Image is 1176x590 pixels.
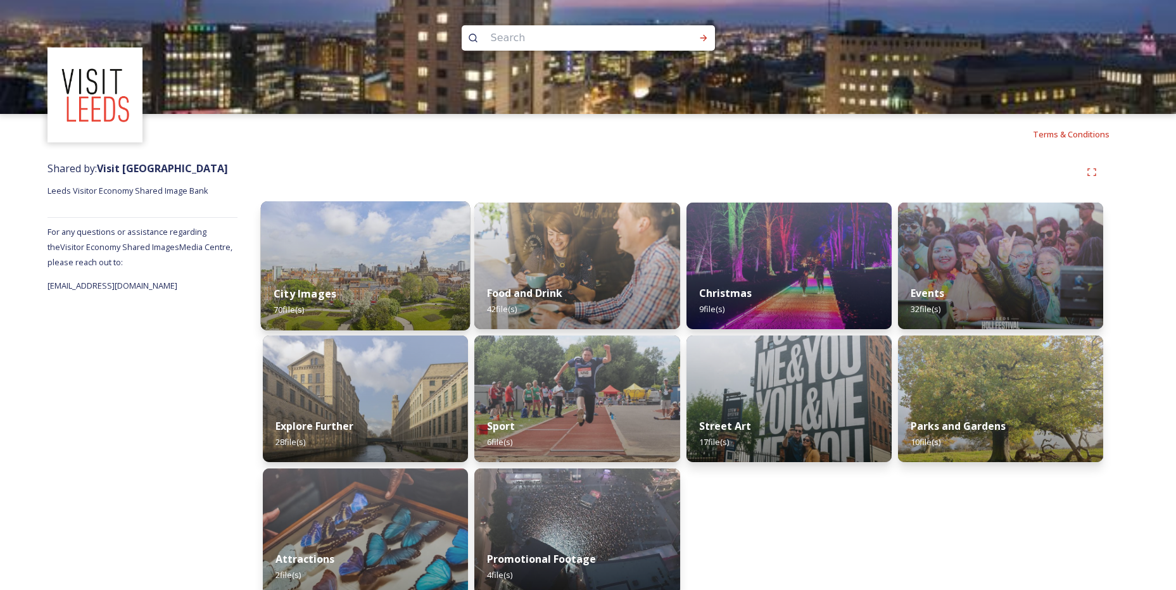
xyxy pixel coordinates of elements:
[47,226,232,268] span: For any questions or assistance regarding the Visitor Economy Shared Images Media Centre, please ...
[686,336,892,462] img: 7b28ebed-594a-4dfa-9134-fa8fbe935133.jpg
[487,436,512,448] span: 6 file(s)
[274,304,304,315] span: 70 file(s)
[487,303,517,315] span: 42 file(s)
[275,419,353,433] strong: Explore Further
[47,280,177,291] span: [EMAIL_ADDRESS][DOMAIN_NAME]
[275,436,305,448] span: 28 file(s)
[474,203,680,329] img: c294e068-9312-4111-b400-e8d78225eb03.jpg
[911,436,940,448] span: 10 file(s)
[898,336,1103,462] img: 1cedfd3a-6210-4c1e-bde0-562e740d1bea.jpg
[911,419,1006,433] strong: Parks and Gardens
[911,286,944,300] strong: Events
[275,569,301,581] span: 2 file(s)
[699,303,724,315] span: 9 file(s)
[49,49,141,141] img: download%20(3).png
[484,24,658,52] input: Search
[261,201,471,330] img: b038c16e-5de4-4e50-b566-40b0484159a7.jpg
[487,286,562,300] strong: Food and Drink
[274,287,336,301] strong: City Images
[487,552,596,566] strong: Promotional Footage
[487,419,515,433] strong: Sport
[474,336,680,462] img: 91398214-7c82-47fb-9c16-f060163af707.jpg
[911,303,940,315] span: 32 file(s)
[699,286,752,300] strong: Christmas
[699,436,729,448] span: 17 file(s)
[275,552,334,566] strong: Attractions
[898,203,1103,329] img: 5b0205c7-5891-4eba-88df-45a7ffb0e299.jpg
[263,336,468,462] img: 6b83ee86-1c5a-4230-a2f2-76ba73473e8b.jpg
[487,569,512,581] span: 4 file(s)
[686,203,892,329] img: b31ebafd-3048-46ba-81ca-2db6d970c8af.jpg
[699,419,751,433] strong: Street Art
